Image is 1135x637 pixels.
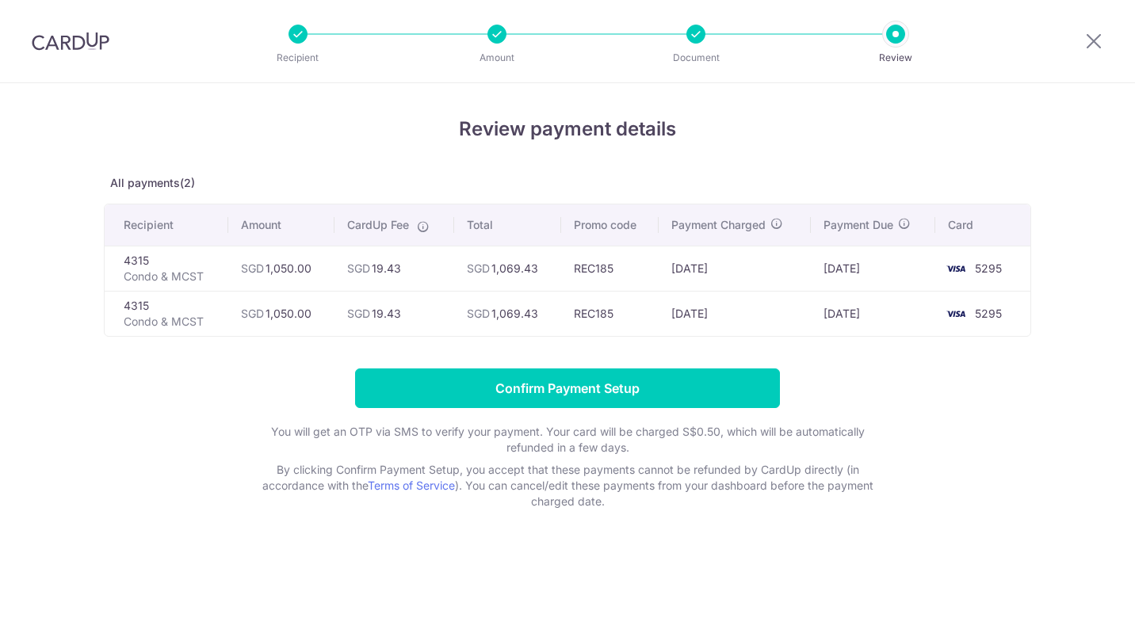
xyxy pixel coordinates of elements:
img: CardUp [32,32,109,51]
p: All payments(2) [104,175,1031,191]
td: 1,069.43 [454,246,561,291]
td: 1,050.00 [228,246,334,291]
td: 4315 [105,246,228,291]
p: Review [837,50,954,66]
p: Document [637,50,755,66]
span: SGD [467,261,490,275]
p: Recipient [239,50,357,66]
td: 19.43 [334,246,454,291]
th: Amount [228,204,334,246]
td: [DATE] [659,246,811,291]
p: Amount [438,50,556,66]
p: You will get an OTP via SMS to verify your payment. Your card will be charged S$0.50, which will ... [250,424,885,456]
td: 4315 [105,291,228,336]
span: 5295 [975,307,1002,320]
img: <span class="translation_missing" title="translation missing: en.account_steps.new_confirm_form.b... [940,259,972,278]
td: 19.43 [334,291,454,336]
span: SGD [347,261,370,275]
td: [DATE] [659,291,811,336]
p: Condo & MCST [124,314,216,330]
th: Promo code [561,204,659,246]
input: Confirm Payment Setup [355,368,780,408]
span: SGD [467,307,490,320]
p: Condo & MCST [124,269,216,284]
img: <span class="translation_missing" title="translation missing: en.account_steps.new_confirm_form.b... [940,304,972,323]
iframe: Opens a widget where you can find more information [1032,589,1119,629]
td: [DATE] [811,291,935,336]
th: Recipient [105,204,228,246]
span: SGD [241,261,264,275]
td: [DATE] [811,246,935,291]
th: Total [454,204,561,246]
span: Payment Due [824,217,893,233]
span: Payment Charged [671,217,766,233]
td: REC185 [561,246,659,291]
td: 1,050.00 [228,291,334,336]
span: SGD [347,307,370,320]
th: Card [935,204,1030,246]
h4: Review payment details [104,115,1031,143]
span: CardUp Fee [347,217,409,233]
td: REC185 [561,291,659,336]
span: 5295 [975,261,1002,275]
td: 1,069.43 [454,291,561,336]
p: By clicking Confirm Payment Setup, you accept that these payments cannot be refunded by CardUp di... [250,462,885,509]
a: Terms of Service [368,479,455,492]
span: SGD [241,307,264,320]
